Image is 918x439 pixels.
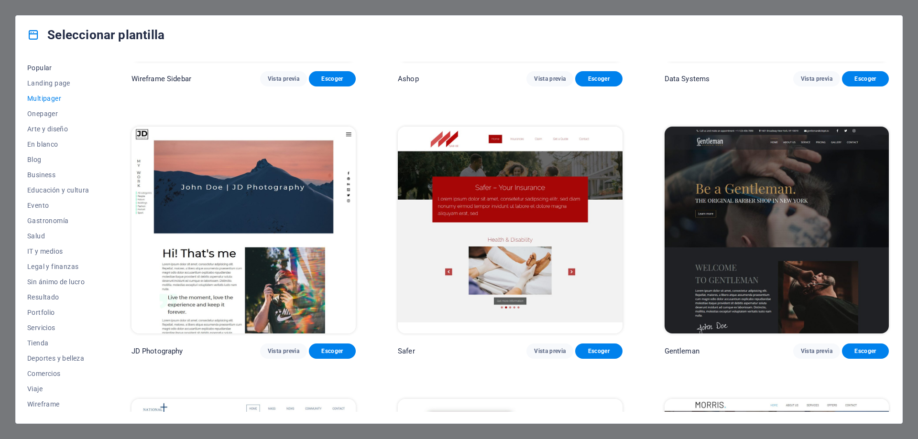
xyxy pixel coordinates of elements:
[665,74,710,84] p: Data Systems
[317,347,348,355] span: Escoger
[27,156,89,163] span: Blog
[27,198,89,213] button: Evento
[793,343,840,359] button: Vista previa
[27,278,89,286] span: Sin ánimo de lucro
[27,366,89,381] button: Comercios
[27,182,89,198] button: Educación y cultura
[27,140,89,148] span: En blanco
[842,343,889,359] button: Escoger
[27,152,89,167] button: Blog
[793,71,840,86] button: Vista previa
[309,71,356,86] button: Escoger
[268,347,299,355] span: Vista previa
[534,347,566,355] span: Vista previa
[260,71,307,86] button: Vista previa
[27,244,89,259] button: IT y medios
[842,71,889,86] button: Escoger
[27,293,89,301] span: Resultado
[317,75,348,83] span: Escoger
[850,347,881,355] span: Escoger
[27,121,89,137] button: Arte y diseño
[27,167,89,182] button: Business
[27,259,89,274] button: Legal y finanzas
[27,232,89,240] span: Salud
[534,75,566,83] span: Vista previa
[665,346,699,356] p: Gentleman
[27,274,89,289] button: Sin ánimo de lucro
[850,75,881,83] span: Escoger
[27,202,89,209] span: Evento
[27,381,89,396] button: Viaje
[27,79,89,87] span: Landing page
[27,95,89,102] span: Multipager
[309,343,356,359] button: Escoger
[27,60,89,75] button: Popular
[27,309,89,316] span: Portfolio
[27,263,89,270] span: Legal y finanzas
[27,91,89,106] button: Multipager
[583,347,614,355] span: Escoger
[27,228,89,244] button: Salud
[398,127,622,333] img: Safer
[27,213,89,228] button: Gastronomía
[27,137,89,152] button: En blanco
[27,171,89,179] span: Business
[27,75,89,91] button: Landing page
[131,74,191,84] p: Wireframe Sidebar
[27,27,164,43] h4: Seleccionar plantilla
[665,127,889,333] img: Gentleman
[27,396,89,412] button: Wireframe
[27,370,89,377] span: Comercios
[27,289,89,305] button: Resultado
[526,71,573,86] button: Vista previa
[27,400,89,408] span: Wireframe
[260,343,307,359] button: Vista previa
[27,335,89,351] button: Tienda
[27,351,89,366] button: Deportes y belleza
[583,75,614,83] span: Escoger
[398,346,415,356] p: Safer
[268,75,299,83] span: Vista previa
[27,106,89,121] button: Onepager
[27,320,89,335] button: Servicios
[27,64,89,72] span: Popular
[131,346,183,356] p: JD Photography
[27,110,89,118] span: Onepager
[27,186,89,194] span: Educación y cultura
[801,347,832,355] span: Vista previa
[575,71,622,86] button: Escoger
[27,125,89,133] span: Arte y diseño
[398,74,419,84] p: Ashop
[575,343,622,359] button: Escoger
[27,324,89,332] span: Servicios
[27,339,89,347] span: Tienda
[131,127,356,333] img: JD Photography
[27,385,89,393] span: Viaje
[27,354,89,362] span: Deportes y belleza
[801,75,832,83] span: Vista previa
[27,305,89,320] button: Portfolio
[27,217,89,225] span: Gastronomía
[27,247,89,255] span: IT y medios
[526,343,573,359] button: Vista previa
